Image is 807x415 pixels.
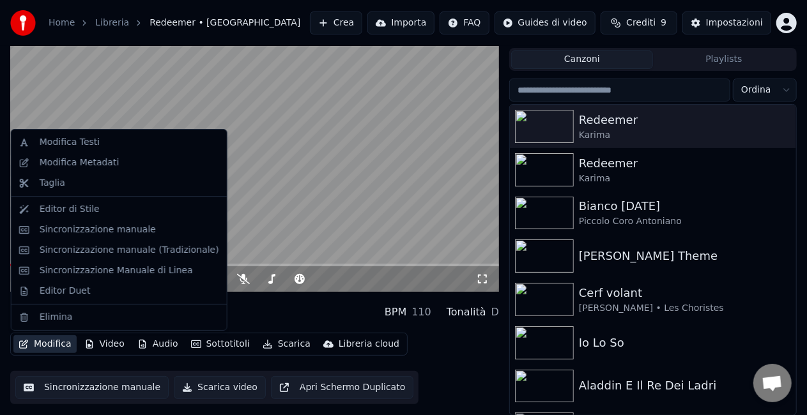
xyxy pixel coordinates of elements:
a: Home [49,17,75,29]
div: Sincronizzazione manuale [40,223,156,236]
div: 110 [411,305,431,320]
div: Piccolo Coro Antoniano [579,215,791,228]
button: Apri Schermo Duplicato [271,376,413,399]
button: Canzoni [511,50,653,69]
a: Libreria [95,17,129,29]
span: Ordina [741,84,771,96]
div: Sincronizzazione Manuale di Linea [40,264,193,277]
div: Karima [579,129,791,142]
div: Sincronizzazione manuale (Tradizionale) [40,244,219,257]
div: Karima [579,172,791,185]
button: Importa [367,11,434,34]
button: Audio [132,335,183,353]
div: Elimina [40,311,73,324]
div: D [491,305,499,320]
div: Cerf volant [579,284,791,302]
div: Modifica Metadati [40,156,119,169]
button: Guides di video [495,11,596,34]
button: FAQ [440,11,489,34]
button: Playlists [653,50,795,69]
button: Crea [310,11,362,34]
div: Io Lo So [579,334,791,352]
div: Redeemer [579,155,791,172]
span: 9 [661,17,666,29]
nav: breadcrumb [49,17,300,29]
div: Bianco [DATE] [579,197,791,215]
div: Impostazioni [706,17,763,29]
div: [PERSON_NAME] • Les Choristes [579,302,791,315]
div: Tonalità [447,305,486,320]
button: Sincronizzazione manuale [15,376,169,399]
button: Sottotitoli [186,335,255,353]
button: Crediti9 [601,11,677,34]
button: Scarica [257,335,316,353]
div: Aprire la chat [753,364,792,402]
span: Crediti [626,17,656,29]
div: [PERSON_NAME] Theme [579,247,791,265]
div: Modifica Testi [40,136,100,149]
div: BPM [385,305,406,320]
div: Libreria cloud [339,338,399,351]
button: Scarica video [174,376,266,399]
button: Modifica [13,335,77,353]
img: youka [10,10,36,36]
div: Taglia [40,177,65,190]
button: Impostazioni [682,11,771,34]
button: Video [79,335,130,353]
div: Editor di Stile [40,203,100,216]
span: Redeemer • [GEOGRAPHIC_DATA] [150,17,300,29]
div: Redeemer [579,111,791,129]
div: Aladdin E Il Re Dei Ladri [579,377,791,395]
div: Editor Duet [40,285,91,298]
